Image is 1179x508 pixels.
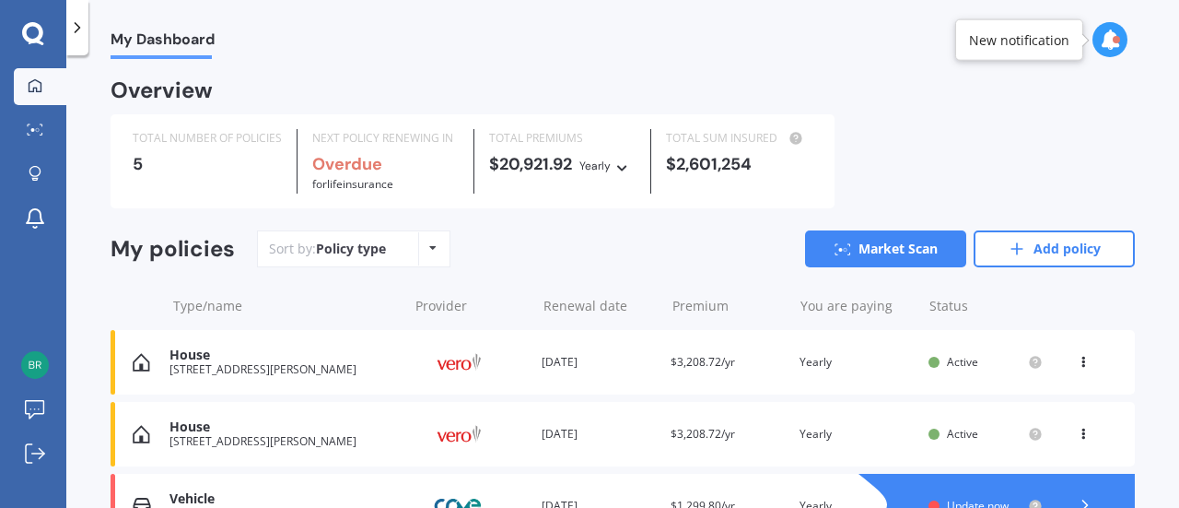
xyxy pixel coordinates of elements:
[415,297,529,315] div: Provider
[969,30,1069,49] div: New notification
[489,129,636,148] div: TOTAL PREMIUMS
[805,230,966,267] a: Market Scan
[312,129,459,148] div: NEXT POLICY RENEWING IN
[671,354,735,370] span: $3,208.72/yr
[133,425,150,443] img: House
[929,297,1043,315] div: Status
[413,345,505,380] img: Vero
[111,236,235,263] div: My policies
[947,354,978,370] span: Active
[413,417,505,452] img: Vero
[312,176,393,192] span: for Life insurance
[974,230,1135,267] a: Add policy
[169,491,398,507] div: Vehicle
[666,129,812,148] div: TOTAL SUM INSURED
[666,155,812,173] div: $2,601,254
[133,129,282,148] div: TOTAL NUMBER OF POLICIES
[579,157,611,175] div: Yearly
[169,363,398,376] div: [STREET_ADDRESS][PERSON_NAME]
[672,297,786,315] div: Premium
[111,81,213,100] div: Overview
[169,348,398,363] div: House
[543,297,657,315] div: Renewal date
[169,435,398,448] div: [STREET_ADDRESS][PERSON_NAME]
[800,297,914,315] div: You are paying
[169,419,398,435] div: House
[133,155,282,173] div: 5
[800,425,914,443] div: Yearly
[173,297,401,315] div: Type/name
[21,351,49,379] img: db9e8a7d1edb12e303fa7b1938104130
[111,30,215,55] span: My Dashboard
[947,426,978,442] span: Active
[671,426,735,442] span: $3,208.72/yr
[489,155,636,175] div: $20,921.92
[542,425,656,443] div: [DATE]
[542,353,656,372] div: [DATE]
[269,240,386,258] div: Sort by:
[800,353,914,372] div: Yearly
[133,353,150,372] img: House
[312,153,382,175] b: Overdue
[316,240,386,258] div: Policy type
